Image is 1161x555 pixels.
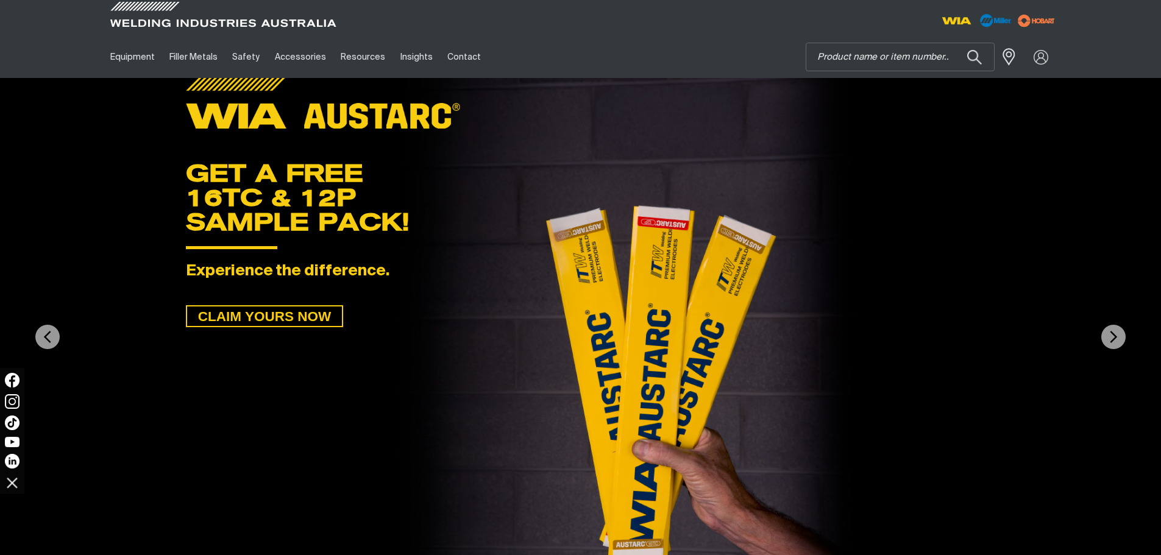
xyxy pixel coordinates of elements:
input: Product name or item number... [806,43,994,71]
nav: Main [103,36,820,78]
a: Accessories [268,36,333,78]
img: Facebook [5,373,20,387]
a: Filler Metals [162,36,225,78]
a: Resources [333,36,392,78]
a: Safety [225,36,267,78]
img: YouTube [5,437,20,447]
img: PrevArrow [35,325,60,349]
a: Equipment [103,36,162,78]
span: CLAIM YOURS NOW [187,305,342,327]
a: Insights [392,36,439,78]
img: LinkedIn [5,454,20,468]
img: NextArrow [1101,325,1126,349]
img: Instagram [5,394,20,409]
div: Experience the difference. [186,263,975,281]
div: GET A FREE 16TC & 12P SAMPLE PACK! [186,161,975,234]
img: hide socials [2,472,23,493]
button: Search products [954,43,995,71]
img: TikTok [5,415,20,430]
img: miller [1014,12,1059,30]
a: Contact [440,36,488,78]
a: CLAIM YOURS NOW [186,305,343,327]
